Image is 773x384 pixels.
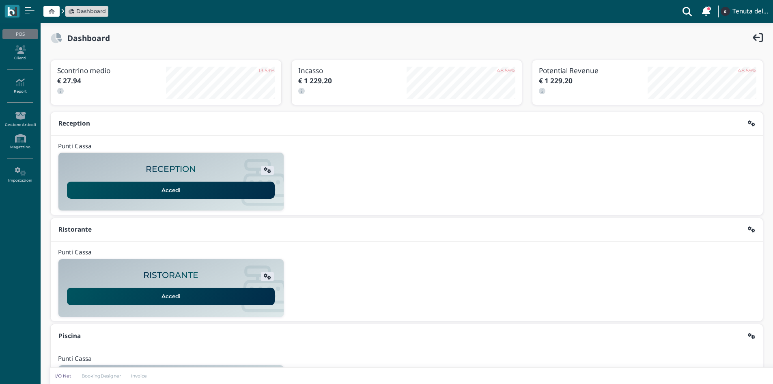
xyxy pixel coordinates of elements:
[57,76,81,85] b: € 27.94
[715,359,766,377] iframe: Help widget launcher
[58,332,81,340] b: Piscina
[58,225,92,234] b: Ristorante
[57,67,166,74] h3: Scontrino medio
[298,67,407,74] h3: Incasso
[68,7,106,15] a: Dashboard
[7,7,17,16] img: logo
[76,7,106,15] span: Dashboard
[721,7,730,16] img: ...
[143,271,198,280] h2: RISTORANTE
[67,288,275,305] a: Accedi
[76,373,126,379] a: BookingDesigner
[58,249,92,256] h4: Punti Cassa
[62,34,110,42] h2: Dashboard
[58,143,92,150] h4: Punti Cassa
[55,373,71,379] p: I/O Net
[58,119,90,128] b: Reception
[539,67,648,74] h3: Potential Revenue
[539,76,573,85] b: € 1 229.20
[2,75,38,97] a: Report
[719,2,768,21] a: ... Tenuta del Barco
[126,373,153,379] a: Invoice
[146,165,196,174] h2: RECEPTION
[2,108,38,130] a: Gestione Articoli
[732,8,768,15] h4: Tenuta del Barco
[2,130,38,153] a: Magazzino
[58,356,92,362] h4: Punti Cassa
[2,42,38,64] a: Clienti
[2,164,38,186] a: Impostazioni
[67,182,275,199] a: Accedi
[2,29,38,39] div: POS
[298,76,332,85] b: € 1 229.20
